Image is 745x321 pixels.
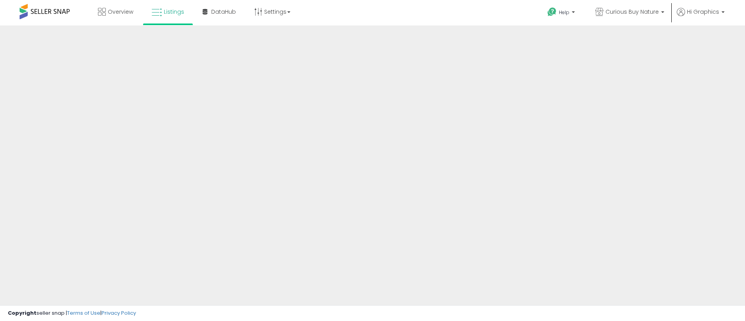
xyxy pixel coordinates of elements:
span: Overview [108,8,133,16]
a: Terms of Use [67,309,100,317]
a: Help [541,1,583,25]
strong: Copyright [8,309,36,317]
div: seller snap | | [8,310,136,317]
span: Help [559,9,569,16]
span: Hi Graphics [687,8,719,16]
span: Curious Buy Nature [605,8,659,16]
span: Listings [164,8,184,16]
span: DataHub [211,8,236,16]
a: Hi Graphics [677,8,725,25]
i: Get Help [547,7,557,17]
a: Privacy Policy [102,309,136,317]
